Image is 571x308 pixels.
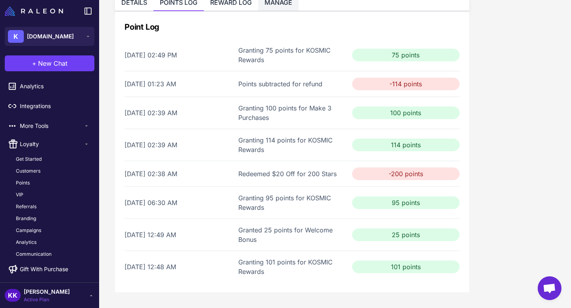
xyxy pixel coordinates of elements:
a: Integrations [3,98,96,114]
div: Redeemed $20 Off for 200 Stars [238,169,346,179]
div: Granting 114 points for KOSMIC Rewards [238,135,346,154]
div: K [8,30,24,43]
div: [DATE] 12:49 AM [125,230,232,240]
span: Branding [16,215,36,222]
span: Communication [16,251,52,258]
div: [DATE] 06:30 AM [125,198,232,207]
a: Referrals [10,202,96,212]
div: 114 points [352,139,460,151]
span: VIP [16,191,23,198]
a: Points [10,178,96,188]
div: [DATE] 01:23 AM [125,79,232,89]
span: Points [16,179,30,186]
div: Granted 25 points for Welcome Bonus [238,225,346,244]
a: VIP [10,190,96,200]
span: Referrals [16,203,36,210]
div: [DATE] 12:48 AM [125,262,232,272]
a: Communication [10,249,96,259]
div: Granting 101 points for KOSMIC Rewards [238,257,346,276]
span: Gift With Purchase [20,265,68,274]
a: Get Started [10,154,96,164]
span: Campaigns [16,227,41,234]
div: Granting 75 points for KOSMIC Rewards [238,46,346,65]
div: 75 points [352,49,460,61]
div: 25 points [352,228,460,241]
a: Gift With Purchase [3,261,96,278]
div: [DATE] 02:49 PM [125,50,232,60]
span: + [32,59,36,68]
span: Customers [16,167,40,175]
h2: Point Log [125,21,460,33]
span: Analytics [20,82,90,91]
div: 100 points [352,106,460,119]
a: Branding [10,213,96,224]
div: KK [5,289,21,302]
span: Get Started [16,156,42,163]
a: Analytics [10,237,96,247]
span: New Chat [38,59,67,68]
div: Granting 95 points for KOSMIC Rewards [238,193,346,212]
a: Campaigns [10,225,96,236]
a: Analytics [3,78,96,95]
button: K[DOMAIN_NAME] [5,27,94,46]
span: Integrations [20,102,90,110]
div: -114 points [352,78,460,90]
span: [PERSON_NAME] [24,287,70,296]
div: 101 points [352,260,460,273]
span: More Tools [20,122,83,130]
div: Granting 100 points for Make 3 Purchases [238,103,346,122]
div: -200 points [352,167,460,180]
div: 95 points [352,196,460,209]
div: [DATE] 02:39 AM [125,140,232,150]
a: Raleon Logo [5,6,66,16]
span: Loyalty [20,140,83,148]
a: Customers [10,166,96,176]
img: Raleon Logo [5,6,63,16]
button: +New Chat [5,55,94,71]
span: Analytics [16,239,36,246]
div: Points subtracted for refund [238,79,346,89]
div: [DATE] 02:38 AM [125,169,232,179]
span: [DOMAIN_NAME] [27,32,74,41]
div: Open chat [538,276,561,300]
span: Active Plan [24,296,70,303]
div: [DATE] 02:39 AM [125,108,232,118]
